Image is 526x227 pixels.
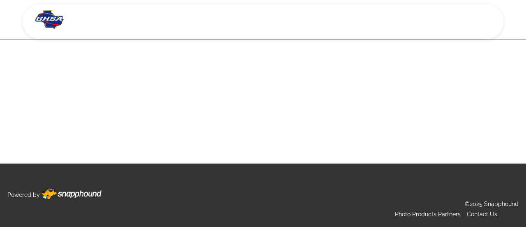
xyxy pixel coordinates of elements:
[465,199,519,209] p: ©2025 Snapphound
[42,189,102,199] img: Footer
[7,190,40,200] p: Powered by
[395,211,461,218] a: Photo Products Partners
[467,211,497,218] a: Contact Us
[35,10,64,29] img: Snapphound Logo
